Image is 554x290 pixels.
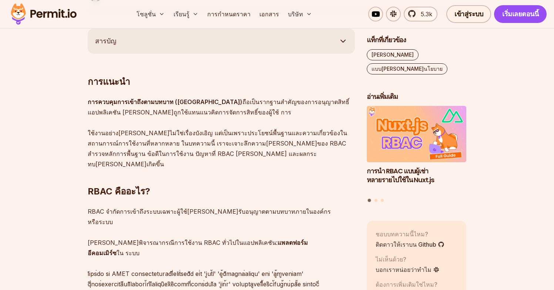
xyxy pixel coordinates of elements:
[88,76,130,87] font: การแนะนำ
[454,9,483,19] font: เข้าสู่ระบบ
[367,166,434,184] font: การนำ RBAC แบบผู้เช่าหลายรายไปใช้ใน Nuxt.js
[367,49,419,60] a: [PERSON_NAME]
[367,92,398,101] font: อ่านเพิ่มเติม
[376,230,428,237] font: ชอบบทความนี้ไหม?
[88,239,278,246] font: [PERSON_NAME]พิจารณากรณีการใช้งาน RBAC ทั่วไปในแอปพลิเคชัน:
[376,240,444,249] a: ติดดาวให้เราบน Github
[368,199,371,202] button: ไปที่สไลด์ที่ 1
[367,106,467,203] div: โพสต์
[372,66,443,72] font: แบบ[PERSON_NAME]นโยบาย
[256,7,282,21] a: เอกสาร
[502,9,538,19] font: เริ่มเลยตอนนี้
[137,10,156,18] font: โซลูชั่น
[117,249,140,257] font: ใน ระบบ
[88,129,347,168] font: ใช้งานอย่าง[PERSON_NAME]ไม่ใช่เรื่องบังเอิญ แต่เป็นเพราะประโยชน์พื้นฐานและความเกี่ยวข้องในสถานการ...
[88,186,150,197] font: RBAC คืออะไร?
[367,35,406,44] font: แท็กที่เกี่ยวข้อง
[367,106,467,194] a: การนำ RBAC แบบผู้เช่าหลายรายไปใช้ใน Nuxt.jsการนำ RBAC แบบผู้เช่าหลายรายไปใช้ใน Nuxt.js
[7,1,80,27] img: โลโก้ใบอนุญาต
[171,7,201,21] button: เรียนรู้
[88,98,349,116] font: ถือเป็นรากฐานสำคัญของการอนุญาตสิทธิ์แอปพลิเคชัน [PERSON_NAME]ถูกใช้แทนแนวคิดการจัดการสิทธิ์ของผู้...
[367,106,467,162] img: การนำ RBAC แบบผู้เช่าหลายรายไปใช้ใน Nuxt.js
[381,199,384,201] button: ไปที่สไลด์ที่ 3
[288,10,303,18] font: บริษัท
[367,106,467,194] li: 1 ใน 3
[421,10,432,18] font: 5.3k
[204,7,254,21] a: การกำหนดราคา
[375,199,377,201] button: ไปที่สไลด์ที่ 2
[494,5,547,23] a: เริ่มเลยตอนนี้
[95,37,116,45] font: สารบัญ
[376,255,406,263] font: ไม่เห็นด้วย?
[259,10,279,18] font: เอกสาร
[446,5,491,23] a: เข้าสู่ระบบ
[134,7,168,21] button: โซลูชั่น
[88,98,242,106] font: การควบคุมการเข้าถึงตามบทบาท ([GEOGRAPHIC_DATA])
[285,7,315,21] button: บริษัท
[372,51,414,58] font: [PERSON_NAME]
[367,63,447,74] a: แบบ[PERSON_NAME]นโยบาย
[376,265,440,274] a: บอกเราหน่อยว่าทำไม
[207,10,251,18] font: การกำหนดราคา
[404,7,437,21] a: 5.3k
[88,208,331,226] font: RBAC จำกัดการเข้าถึงระบบเฉพาะผู้ใช้[PERSON_NAME]รับอนุญาตตามบทบาทภายในองค์กรหรือระบบ
[376,280,437,288] font: ต้องการเพิ่มเติมใช่ไหม?
[88,29,355,54] button: สารบัญ
[174,10,189,18] font: เรียนรู้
